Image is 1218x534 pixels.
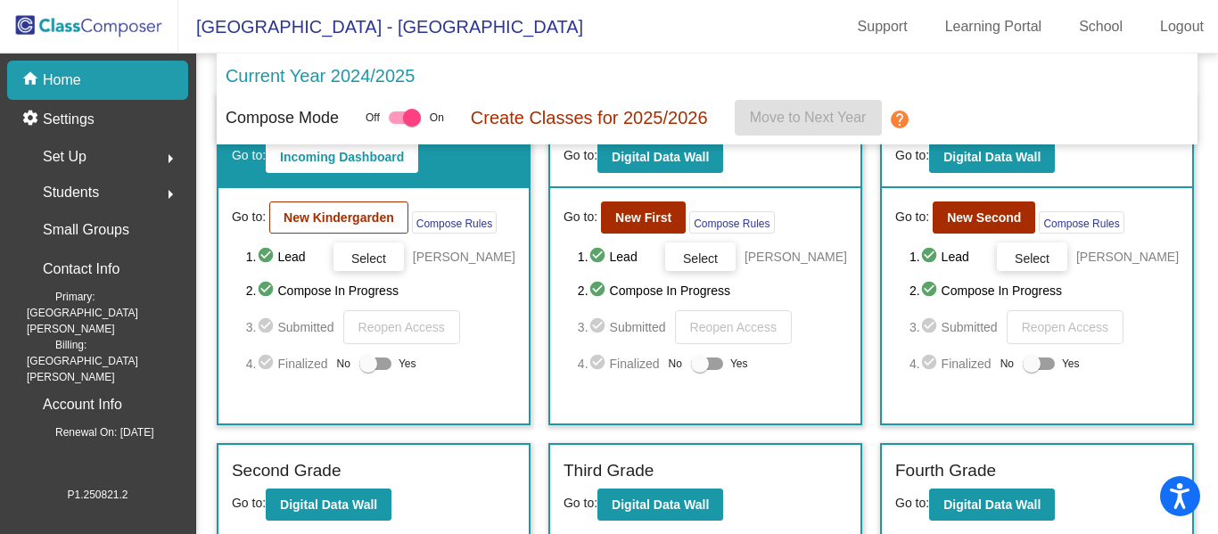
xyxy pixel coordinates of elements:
a: Learning Portal [931,12,1057,41]
p: Create Classes for 2025/2026 [471,104,708,131]
span: 3. Submitted [909,316,998,338]
span: Reopen Access [1022,320,1108,334]
p: Account Info [43,392,122,417]
mat-icon: settings [21,109,43,130]
span: Go to: [232,208,266,226]
p: Settings [43,109,95,130]
button: New Kindergarden [269,201,408,234]
span: Go to: [564,148,597,162]
mat-icon: check_circle [257,280,278,301]
span: [PERSON_NAME] [1076,248,1179,266]
span: 3. Submitted [578,316,666,338]
b: Digital Data Wall [612,497,709,512]
b: New First [615,210,671,225]
span: 4. Finalized [909,353,992,374]
b: Digital Data Wall [943,497,1041,512]
span: Go to: [895,208,929,226]
span: Off [366,110,380,126]
span: Go to: [232,148,266,162]
span: 2. Compose In Progress [909,280,1179,301]
span: No [669,356,682,372]
button: New Second [933,201,1035,234]
span: 3. Submitted [246,316,334,338]
button: Digital Data Wall [597,489,723,521]
span: Yes [730,353,748,374]
button: New First [601,201,686,234]
b: Digital Data Wall [280,497,377,512]
span: Go to: [564,208,597,226]
button: Digital Data Wall [929,489,1055,521]
span: On [430,110,444,126]
a: School [1065,12,1137,41]
button: Compose Rules [689,211,774,234]
span: 1. Lead [246,246,325,267]
button: Reopen Access [675,310,792,344]
span: Select [351,251,386,266]
span: 4. Finalized [246,353,328,374]
button: Select [665,242,736,271]
span: Go to: [895,496,929,510]
mat-icon: arrow_right [160,184,181,205]
label: Second Grade [232,458,342,484]
span: No [337,356,350,372]
span: Yes [399,353,416,374]
span: Billing: [GEOGRAPHIC_DATA][PERSON_NAME] [27,337,188,385]
span: 4. Finalized [578,353,660,374]
p: Small Groups [43,218,129,242]
mat-icon: check_circle [588,280,610,301]
span: Select [683,251,718,266]
mat-icon: check_circle [588,316,610,338]
button: Reopen Access [1007,310,1123,344]
button: Incoming Dashboard [266,141,418,173]
span: 2. Compose In Progress [578,280,847,301]
span: [GEOGRAPHIC_DATA] - [GEOGRAPHIC_DATA] [178,12,583,41]
mat-icon: check_circle [920,353,942,374]
p: Contact Info [43,257,119,282]
mat-icon: check_circle [588,353,610,374]
mat-icon: check_circle [257,316,278,338]
b: Incoming Dashboard [280,150,404,164]
button: Digital Data Wall [929,141,1055,173]
span: Go to: [895,148,929,162]
button: Select [333,242,404,271]
button: Digital Data Wall [266,489,391,521]
mat-icon: home [21,70,43,91]
mat-icon: check_circle [920,280,942,301]
span: 2. Compose In Progress [246,280,515,301]
span: Go to: [564,496,597,510]
p: Home [43,70,81,91]
span: Set Up [43,144,86,169]
span: Primary: [GEOGRAPHIC_DATA][PERSON_NAME] [27,289,188,337]
mat-icon: check_circle [257,246,278,267]
span: 1. Lead [578,246,656,267]
label: Third Grade [564,458,654,484]
b: Digital Data Wall [943,150,1041,164]
span: Yes [1062,353,1080,374]
span: 1. Lead [909,246,988,267]
b: Digital Data Wall [612,150,709,164]
button: Reopen Access [343,310,460,344]
button: Digital Data Wall [597,141,723,173]
p: Compose Mode [226,106,339,130]
b: New Kindergarden [284,210,394,225]
span: Select [1015,251,1049,266]
b: New Second [947,210,1021,225]
span: Move to Next Year [750,110,867,125]
mat-icon: help [889,109,910,130]
mat-icon: arrow_right [160,148,181,169]
mat-icon: check_circle [257,353,278,374]
span: Students [43,180,99,205]
button: Select [997,242,1067,271]
span: [PERSON_NAME] [745,248,847,266]
p: Current Year 2024/2025 [226,62,415,89]
button: Compose Rules [1039,211,1123,234]
button: Move to Next Year [735,100,882,136]
span: [PERSON_NAME] [413,248,515,266]
span: Go to: [232,496,266,510]
span: Reopen Access [690,320,777,334]
mat-icon: check_circle [920,246,942,267]
label: Fourth Grade [895,458,996,484]
span: Reopen Access [358,320,445,334]
span: Renewal On: [DATE] [27,424,153,440]
mat-icon: check_circle [920,316,942,338]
